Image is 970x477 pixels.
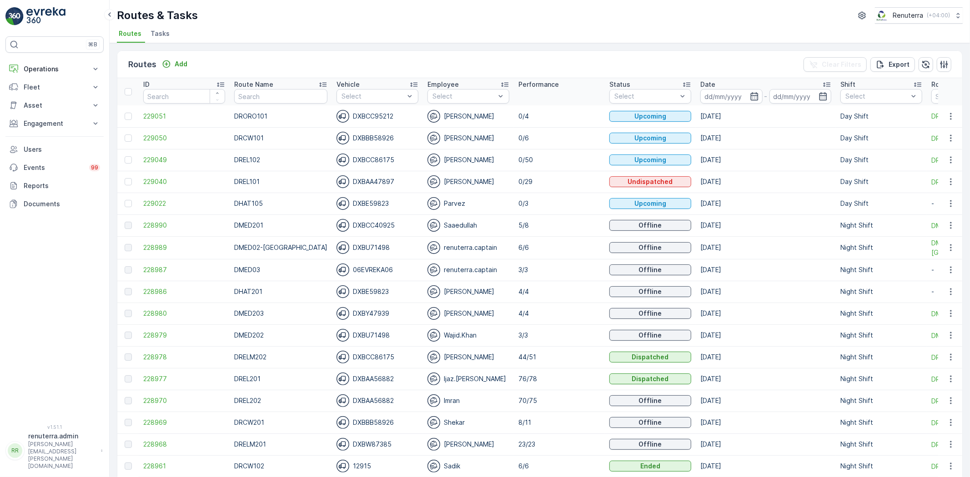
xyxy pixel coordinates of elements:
[427,154,440,166] img: svg%3e
[518,155,600,164] p: 0/50
[609,395,691,406] button: Offline
[427,263,509,276] div: renuterra.captain
[822,60,861,69] p: Clear Filters
[337,219,418,232] div: DXBCC40925
[840,134,922,143] p: Day Shift
[427,132,440,144] img: svg%3e
[24,65,85,74] p: Operations
[143,440,225,449] a: 228968
[337,285,418,298] div: DXBE59823
[609,461,691,472] button: Ended
[125,375,132,383] div: Toggle Row Selected
[427,175,509,188] div: [PERSON_NAME]
[5,140,104,159] a: Users
[427,373,509,385] div: Ijaz.[PERSON_NAME]
[175,60,187,69] p: Add
[518,134,600,143] p: 0/6
[5,432,104,470] button: RRrenuterra.admin[PERSON_NAME][EMAIL_ADDRESS][PERSON_NAME][DOMAIN_NAME]
[427,241,440,254] img: svg%3e
[143,221,225,230] a: 228990
[427,373,440,385] img: svg%3e
[764,91,768,102] p: -
[696,214,836,236] td: [DATE]
[696,368,836,390] td: [DATE]
[875,10,889,20] img: Screenshot_2024-07-26_at_13.33.01.png
[337,263,418,276] div: 06EVREKA06
[125,244,132,251] div: Toggle Row Selected
[337,154,418,166] div: DXBCC86175
[614,92,677,101] p: Select
[125,222,132,229] div: Toggle Row Selected
[628,177,673,186] p: Undispatched
[143,462,225,471] span: 228961
[609,439,691,450] button: Offline
[337,329,349,342] img: svg%3e
[639,396,662,405] p: Offline
[840,418,922,427] p: Night Shift
[696,455,836,477] td: [DATE]
[342,92,404,101] p: Select
[427,416,509,429] div: Shekar
[24,181,100,190] p: Reports
[696,433,836,455] td: [DATE]
[125,419,132,426] div: Toggle Row Selected
[518,331,600,340] p: 3/3
[427,438,440,451] img: svg%3e
[125,113,132,120] div: Toggle Row Selected
[125,134,132,142] div: Toggle Row Selected
[609,154,691,165] button: Upcoming
[143,418,225,427] a: 228969
[427,460,509,472] div: Sadik
[337,329,418,342] div: DXBU71498
[337,132,349,144] img: svg%3e
[840,396,922,405] p: Night Shift
[125,156,132,164] div: Toggle Row Selected
[927,12,950,19] p: ( +04:00 )
[609,242,691,253] button: Offline
[8,443,22,458] div: RR
[639,331,662,340] p: Offline
[427,285,440,298] img: svg%3e
[518,287,600,296] p: 4/4
[840,440,922,449] p: Night Shift
[840,462,922,471] p: Night Shift
[609,111,691,122] button: Upcoming
[5,60,104,78] button: Operations
[609,417,691,428] button: Offline
[609,373,691,384] button: Dispatched
[143,265,225,274] span: 228987
[518,309,600,318] p: 4/4
[518,396,600,405] p: 70/75
[696,390,836,412] td: [DATE]
[893,11,923,20] p: Renuterra
[696,412,836,433] td: [DATE]
[24,199,100,209] p: Documents
[632,374,669,383] p: Dispatched
[143,134,225,143] a: 229050
[840,331,922,340] p: Night Shift
[427,241,509,254] div: renuterra.captain
[427,460,440,472] img: svg%3e
[639,418,662,427] p: Offline
[337,197,418,210] div: DXBE59823
[427,351,509,363] div: [PERSON_NAME]
[518,80,559,89] p: Performance
[143,89,225,104] input: Search
[119,29,141,38] span: Routes
[5,78,104,96] button: Fleet
[696,346,836,368] td: [DATE]
[337,110,418,123] div: DXBCC95212
[337,307,349,320] img: svg%3e
[696,303,836,324] td: [DATE]
[432,92,495,101] p: Select
[639,221,662,230] p: Offline
[640,462,660,471] p: Ended
[427,329,509,342] div: Wajid.Khan
[518,265,600,274] p: 3/3
[128,58,156,71] p: Routes
[5,177,104,195] a: Reports
[151,29,170,38] span: Tasks
[117,8,198,23] p: Routes & Tasks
